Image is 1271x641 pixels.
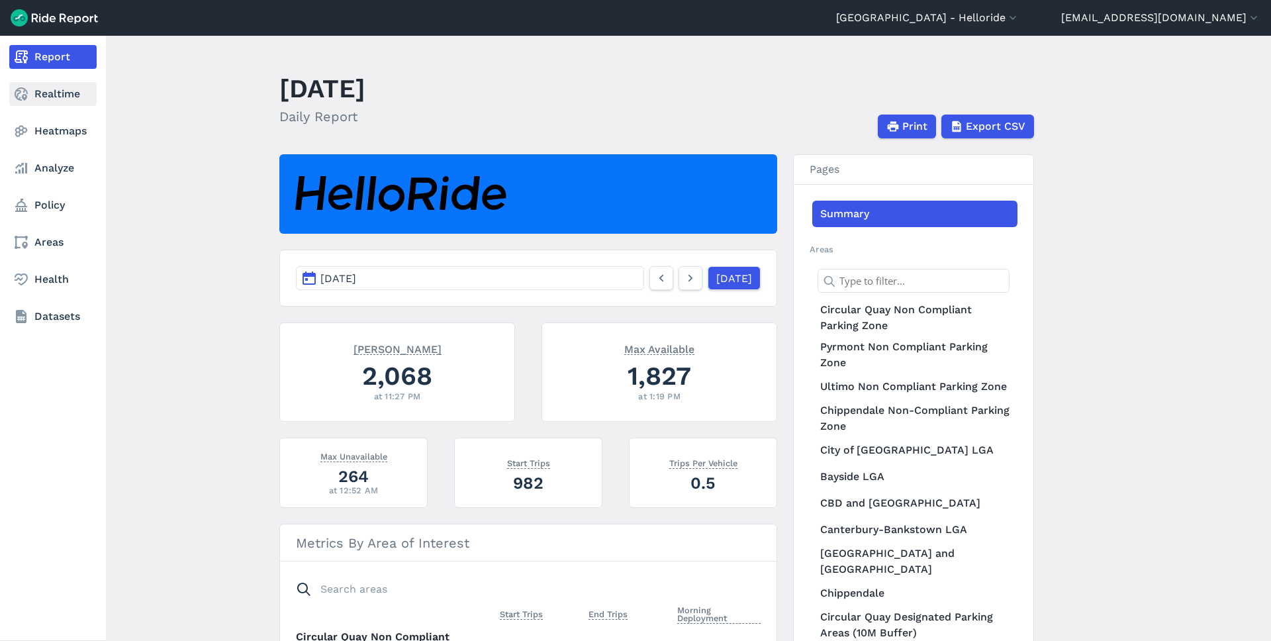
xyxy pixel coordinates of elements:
[812,490,1017,517] a: CBD and [GEOGRAPHIC_DATA]
[296,484,411,497] div: at 12:52 AM
[812,464,1017,490] a: Bayside LGA
[320,272,356,285] span: [DATE]
[902,119,927,134] span: Print
[812,336,1017,373] a: Pyrmont Non Compliant Parking Zone
[279,107,365,126] h2: Daily Report
[9,82,97,106] a: Realtime
[677,603,761,624] span: Morning Deployment
[288,577,753,601] input: Search areas
[296,465,411,488] div: 264
[558,358,761,394] div: 1,827
[280,524,777,562] h3: Metrics By Area of Interest
[295,176,506,213] img: HelloRide
[794,155,1033,185] h3: Pages
[9,305,97,328] a: Datasets
[812,373,1017,400] a: Ultimo Non Compliant Parking Zone
[500,607,543,620] span: Start Trips
[812,201,1017,227] a: Summary
[588,607,628,620] span: End Trips
[941,115,1034,138] button: Export CSV
[9,119,97,143] a: Heatmaps
[669,456,737,469] span: Trips Per Vehicle
[812,580,1017,607] a: Chippendale
[812,299,1017,336] a: Circular Quay Non Compliant Parking Zone
[812,400,1017,437] a: Chippendale Non-Compliant Parking Zone
[812,517,1017,543] a: Canterbury-Bankstown LGA
[471,471,586,495] div: 982
[708,266,761,290] a: [DATE]
[645,471,761,495] div: 0.5
[507,456,550,469] span: Start Trips
[818,269,1010,293] input: Type to filter...
[9,156,97,180] a: Analyze
[966,119,1025,134] span: Export CSV
[279,70,365,107] h1: [DATE]
[836,10,1019,26] button: [GEOGRAPHIC_DATA] - Helloride
[812,437,1017,464] a: City of [GEOGRAPHIC_DATA] LGA
[677,603,761,626] button: Morning Deployment
[9,45,97,69] a: Report
[353,342,442,355] span: [PERSON_NAME]
[296,358,498,394] div: 2,068
[1061,10,1260,26] button: [EMAIL_ADDRESS][DOMAIN_NAME]
[812,543,1017,580] a: [GEOGRAPHIC_DATA] and [GEOGRAPHIC_DATA]
[500,607,543,622] button: Start Trips
[878,115,936,138] button: Print
[296,390,498,403] div: at 11:27 PM
[320,449,387,462] span: Max Unavailable
[296,266,644,290] button: [DATE]
[624,342,694,355] span: Max Available
[9,230,97,254] a: Areas
[11,9,98,26] img: Ride Report
[9,193,97,217] a: Policy
[588,607,628,622] button: End Trips
[558,390,761,403] div: at 1:19 PM
[810,243,1017,256] h2: Areas
[9,268,97,291] a: Health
